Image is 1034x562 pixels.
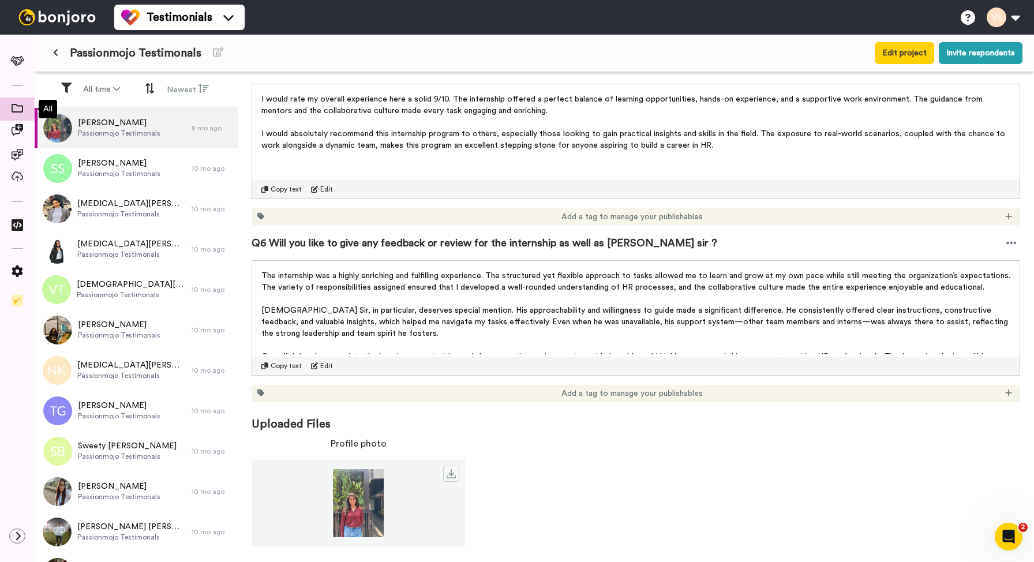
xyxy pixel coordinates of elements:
[78,452,177,461] span: Passionmojo Testimonals
[192,406,232,415] div: 10 mo ago
[261,353,990,372] span: Overall, I deeply appreciate the learning opportunities and the supportive environment provided, ...
[77,359,186,371] span: [MEDICAL_DATA][PERSON_NAME]
[24,216,93,228] span: Search for help
[78,158,160,169] span: [PERSON_NAME]
[43,194,72,223] img: 14844379-26d4-49c3-9d96-ed7decbd0e2a.jpeg
[12,155,219,199] div: Send us a messageWe typically reply in a few hours
[24,297,193,309] div: Roll-ups - Bonjoros at scale
[43,396,72,425] img: tg.png
[192,487,232,496] div: 10 mo ago
[23,82,208,121] p: Hi [PERSON_NAME] 🐻
[77,290,186,299] span: Passionmojo Testimonals
[157,18,180,42] img: Profile image for Johann
[271,361,302,370] span: Copy text
[25,389,51,397] span: Home
[192,325,232,335] div: 10 mo ago
[160,78,216,100] button: Newest
[17,259,214,293] div: Send messages from your email with outbound email addresses
[77,521,186,533] span: [PERSON_NAME] [PERSON_NAME]
[252,469,465,537] img: 25aba92e-2344-4315-ba47-de4a8c8cf630.jpeg
[192,164,232,173] div: 10 mo ago
[261,272,1013,291] span: The internship was a highly enriching and fulfilling experience. The structured yet flexible appr...
[24,319,193,331] div: How to collect testimonials
[78,400,160,411] span: [PERSON_NAME]
[78,331,160,340] span: Passionmojo Testimonals
[35,310,238,350] a: [PERSON_NAME]Passionmojo Testimonals10 mo ago
[561,388,703,399] span: Add a tag to manage your publishables
[1018,523,1028,532] span: 2
[35,350,238,391] a: [MEDICAL_DATA][PERSON_NAME]Passionmojo Testimonals10 mo ago
[77,250,186,259] span: Passionmojo Testimonals
[77,279,186,290] span: [DEMOGRAPHIC_DATA][PERSON_NAME]
[77,360,153,406] button: Messages
[17,238,214,259] div: Next Gen Message templates
[78,440,177,452] span: Sweety [PERSON_NAME]
[35,391,238,431] a: [PERSON_NAME]Passionmojo Testimonals10 mo ago
[23,22,42,40] img: logo
[939,42,1022,64] button: Invite respondents
[271,185,302,194] span: Copy text
[43,154,72,183] img: ss.png
[154,360,231,406] button: Help
[995,523,1022,550] iframe: Intercom live chat
[78,319,160,331] span: [PERSON_NAME]
[42,275,71,304] img: vt.png
[24,165,193,177] div: Send us a message
[192,366,232,375] div: 10 mo ago
[43,114,72,143] img: 25aba92e-2344-4315-ba47-de4a8c8cf630.jpeg
[183,389,201,397] span: Help
[78,481,160,492] span: [PERSON_NAME]
[43,316,72,344] img: 8a65772f-600b-46d1-a8b3-922df4b5a4ce.jpeg
[17,210,214,233] button: Search for help
[192,527,232,537] div: 10 mo ago
[78,492,160,501] span: Passionmojo Testimonals
[35,229,238,269] a: [MEDICAL_DATA][PERSON_NAME]Passionmojo Testimonals10 mo ago
[252,402,1020,432] span: Uploaded Files
[261,130,1007,149] span: I would absolutely recommend this internship program to others, especially those looking to gain ...
[78,117,160,129] span: [PERSON_NAME]
[24,264,193,288] div: Send messages from your email with outbound email addresses
[43,356,72,385] img: nk.png
[192,123,232,133] div: 8 mo ago
[320,361,333,370] span: Edit
[12,295,23,306] img: Checklist.svg
[78,129,160,138] span: Passionmojo Testimonals
[192,285,232,294] div: 10 mo ago
[121,8,140,27] img: tm-color.svg
[198,18,219,39] div: Close
[77,238,186,250] span: [MEDICAL_DATA][PERSON_NAME]
[14,9,100,25] img: bj-logo-header-white.svg
[96,389,136,397] span: Messages
[35,512,238,552] a: [PERSON_NAME] [PERSON_NAME]Passionmojo Testimonals10 mo ago
[77,198,186,209] span: [MEDICAL_DATA][PERSON_NAME]
[261,95,985,115] span: I would rate my overall experience here a solid 9/10. The internship offered a perfect balance of...
[43,518,72,546] img: 119ecad8-46f5-40be-a20d-b74508c6c1ac.jpeg
[43,477,72,506] img: f52dcd22-d0c2-48ee-98f3-c894acf34dd4.jpeg
[77,371,186,380] span: Passionmojo Testimonals
[78,411,160,421] span: Passionmojo Testimonals
[77,209,186,219] span: Passionmojo Testimonals
[192,204,232,213] div: 10 mo ago
[17,293,214,314] div: Roll-ups - Bonjoros at scale
[35,108,238,148] a: [PERSON_NAME]Passionmojo Testimonals8 mo ago
[76,79,127,100] button: All time
[24,177,193,189] div: We typically reply in a few hours
[192,245,232,254] div: 10 mo ago
[35,189,238,229] a: [MEDICAL_DATA][PERSON_NAME]Passionmojo Testimonals10 mo ago
[35,269,238,310] a: [DEMOGRAPHIC_DATA][PERSON_NAME]Passionmojo Testimonals10 mo ago
[43,437,72,466] img: sb.png
[147,9,212,25] span: Testimonials
[331,437,387,451] span: Profile photo
[252,235,717,251] span: Q6 Will you like to give any feedback or review for the internship as well as [PERSON_NAME] sir ?
[35,471,238,512] a: [PERSON_NAME]Passionmojo Testimonals10 mo ago
[23,121,208,141] p: How can we help?
[24,242,193,254] div: Next Gen Message templates
[17,314,214,335] div: How to collect testimonials
[561,211,703,223] span: Add a tag to manage your publishables
[70,45,201,61] span: Passionmojo Testimonals
[39,100,57,118] div: All
[78,169,160,178] span: Passionmojo Testimonals
[35,148,238,189] a: [PERSON_NAME]Passionmojo Testimonals10 mo ago
[875,42,934,64] button: Edit project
